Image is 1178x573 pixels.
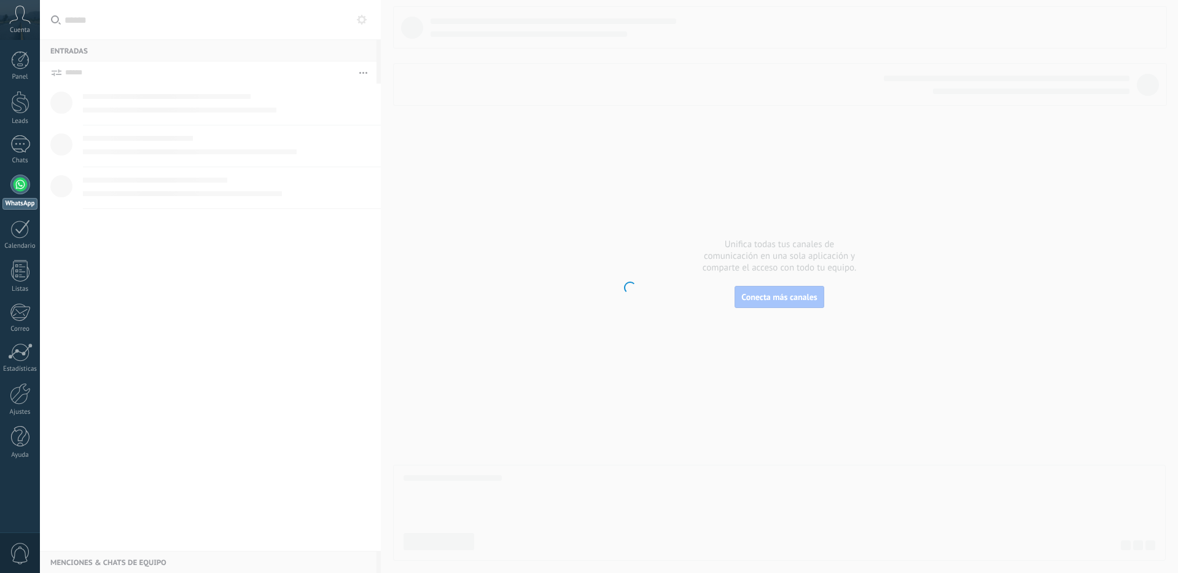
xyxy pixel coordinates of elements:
div: WhatsApp [2,198,37,210]
div: Leads [2,117,38,125]
span: Cuenta [10,26,30,34]
div: Panel [2,73,38,81]
div: Ayuda [2,451,38,459]
div: Correo [2,325,38,333]
div: Listas [2,285,38,293]
div: Calendario [2,242,38,250]
div: Chats [2,157,38,165]
div: Ajustes [2,408,38,416]
div: Estadísticas [2,365,38,373]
